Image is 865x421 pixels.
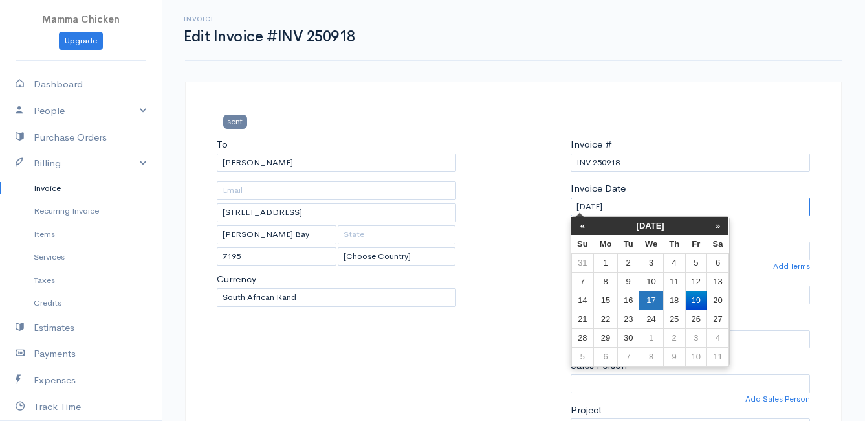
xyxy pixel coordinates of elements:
td: 11 [663,272,685,291]
td: 9 [663,347,685,366]
input: State [338,225,455,244]
td: 1 [639,328,663,347]
td: 2 [617,253,639,272]
td: 18 [663,291,685,310]
label: Invoice Date [571,181,626,196]
td: 9 [617,272,639,291]
td: 7 [571,272,594,291]
td: 14 [571,291,594,310]
th: Th [663,235,685,254]
th: We [639,235,663,254]
td: 16 [617,291,639,310]
td: 5 [685,253,706,272]
td: 28 [571,328,594,347]
td: 21 [571,310,594,328]
td: 31 [571,253,594,272]
th: [DATE] [594,217,707,235]
a: Add Terms [773,260,810,272]
td: 29 [594,328,618,347]
th: « [571,217,594,235]
td: 10 [685,347,706,366]
td: 17 [639,291,663,310]
td: 13 [707,272,729,291]
h6: Invoice [184,16,355,23]
td: 8 [639,347,663,366]
td: 10 [639,272,663,291]
td: 1 [594,253,618,272]
td: 5 [571,347,594,366]
span: Mamma Chicken [42,13,120,25]
td: 22 [594,310,618,328]
h1: Edit Invoice #INV 250918 [184,28,355,45]
td: 4 [663,253,685,272]
a: Upgrade [59,32,103,51]
input: Zip [217,247,336,266]
td: 6 [594,347,618,366]
td: 3 [639,253,663,272]
label: Currency [217,272,256,287]
td: 30 [617,328,639,347]
td: 25 [663,310,685,328]
td: 19 [685,291,706,310]
td: 2 [663,328,685,347]
td: 24 [639,310,663,328]
td: 11 [707,347,729,366]
td: 27 [707,310,729,328]
td: 26 [685,310,706,328]
th: Tu [617,235,639,254]
th: Mo [594,235,618,254]
td: 7 [617,347,639,366]
label: Project [571,403,602,418]
td: 23 [617,310,639,328]
input: Email [217,181,456,200]
td: 20 [707,291,729,310]
td: 6 [707,253,729,272]
input: City [217,225,336,244]
th: » [707,217,729,235]
td: 15 [594,291,618,310]
td: 3 [685,328,706,347]
label: Invoice # [571,137,612,152]
input: dd-mm-yyyy [571,198,810,216]
a: Add Sales Person [745,393,810,405]
td: 12 [685,272,706,291]
input: Address [217,203,456,222]
th: Sa [707,235,729,254]
td: 4 [707,328,729,347]
th: Fr [685,235,706,254]
td: 8 [594,272,618,291]
input: Client Name [217,154,456,172]
th: Su [571,235,594,254]
label: To [217,137,228,152]
span: sent [223,115,247,128]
